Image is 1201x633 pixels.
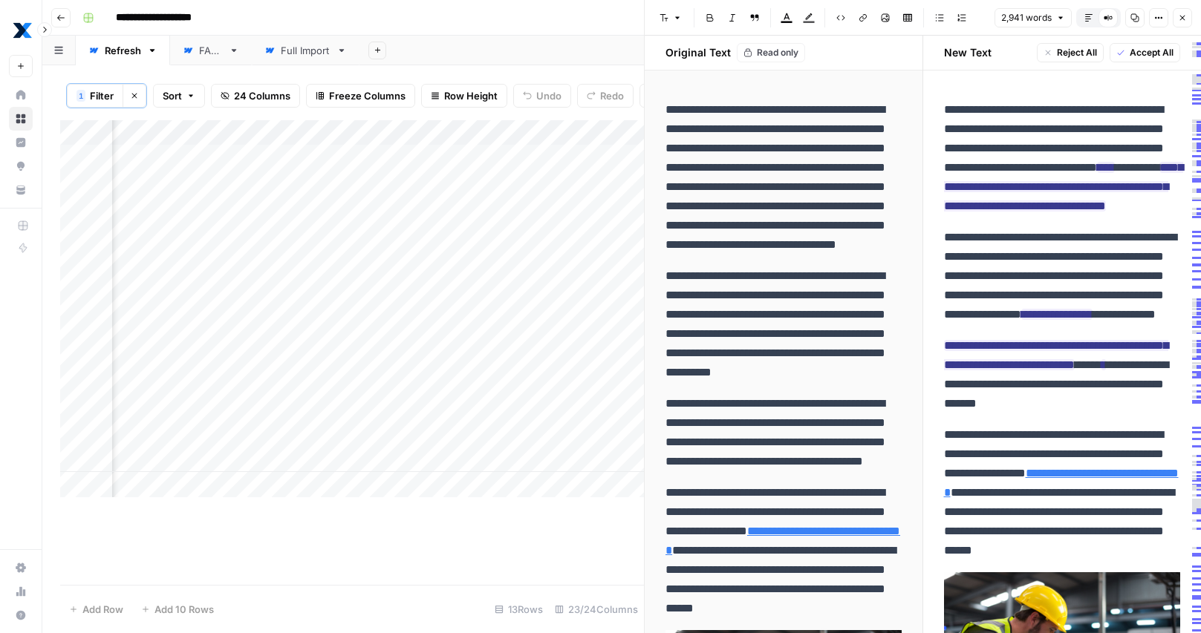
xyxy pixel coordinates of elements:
span: 24 Columns [234,88,290,103]
button: Workspace: MaintainX [9,12,33,49]
span: Read only [757,46,798,59]
a: Opportunities [9,154,33,178]
h2: New Text [944,45,992,60]
button: Undo [513,84,571,108]
span: 1 [79,90,83,102]
span: Accept All [1130,46,1174,59]
button: 1Filter [67,84,123,108]
a: Usage [9,580,33,603]
button: Add 10 Rows [132,597,223,621]
div: FAQs [199,43,223,58]
button: Accept All [1110,43,1180,62]
button: Reject All [1037,43,1104,62]
button: Sort [153,84,205,108]
a: Home [9,83,33,107]
div: Full Import [281,43,331,58]
span: Redo [600,88,624,103]
a: Settings [9,556,33,580]
span: Undo [536,88,562,103]
span: Freeze Columns [329,88,406,103]
button: Redo [577,84,634,108]
a: Insights [9,131,33,154]
span: Sort [163,88,182,103]
a: Full Import [252,36,359,65]
a: FAQs [170,36,252,65]
a: Your Data [9,178,33,202]
span: Add 10 Rows [154,602,214,617]
div: 1 [77,90,85,102]
a: Refresh [76,36,170,65]
span: 2,941 words [1001,11,1052,24]
a: Browse [9,107,33,131]
button: 24 Columns [211,84,300,108]
button: Add Row [60,597,132,621]
span: Reject All [1057,46,1097,59]
div: 13 Rows [489,597,549,621]
button: Row Height [421,84,507,108]
span: Add Row [82,602,123,617]
button: Help + Support [9,603,33,627]
h2: Original Text [657,45,731,60]
button: 2,941 words [995,8,1072,27]
div: 23/24 Columns [549,597,644,621]
img: MaintainX Logo [9,17,36,44]
div: Refresh [105,43,141,58]
button: Freeze Columns [306,84,415,108]
span: Row Height [444,88,498,103]
span: Filter [90,88,114,103]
